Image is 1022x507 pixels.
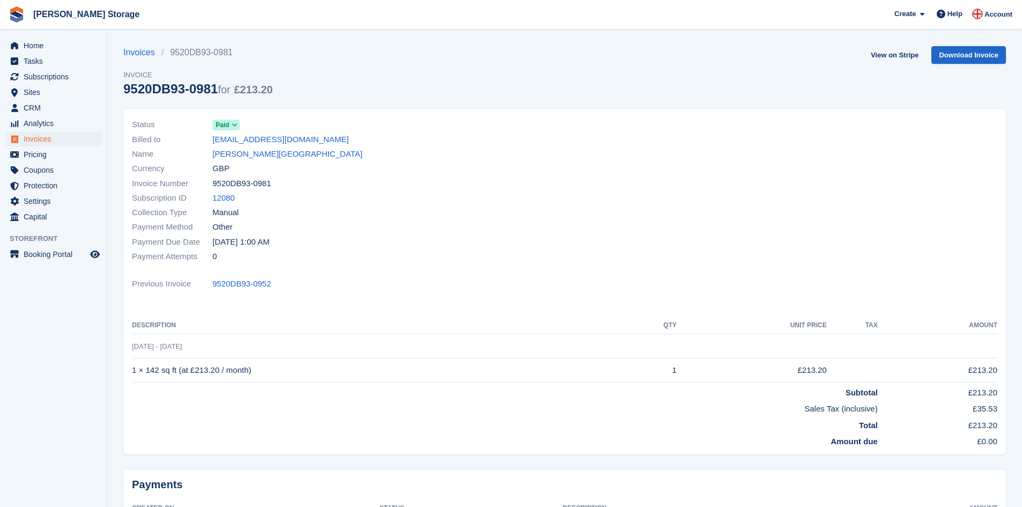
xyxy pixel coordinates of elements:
a: View on Stripe [866,46,923,64]
a: 9520DB93-0952 [212,278,271,290]
span: Storefront [10,233,107,244]
img: stora-icon-8386f47178a22dfd0bd8f6a31ec36ba5ce8667c1dd55bd0f319d3a0aa187defe.svg [9,6,25,23]
span: Create [894,9,916,19]
h2: Payments [132,478,997,491]
a: menu [5,209,101,224]
span: Settings [24,194,88,209]
time: 2025-09-03 00:00:00 UTC [212,236,269,248]
span: Payment Attempts [132,251,212,263]
span: Previous Invoice [132,278,212,290]
th: Tax [827,317,878,334]
a: menu [5,247,101,262]
a: menu [5,69,101,84]
a: menu [5,131,101,146]
span: Paid [216,120,229,130]
a: menu [5,163,101,178]
span: Invoice Number [132,178,212,190]
strong: Total [859,421,878,430]
span: Protection [24,178,88,193]
span: for [218,84,230,95]
span: CRM [24,100,88,115]
td: £213.20 [878,358,997,383]
td: £35.53 [878,399,997,415]
td: 1 [622,358,677,383]
span: Payment Due Date [132,236,212,248]
a: menu [5,54,101,69]
span: Status [132,119,212,131]
span: Tasks [24,54,88,69]
strong: Amount due [830,437,878,446]
span: Subscription ID [132,192,212,204]
a: [PERSON_NAME][GEOGRAPHIC_DATA] [212,148,363,160]
td: £213.20 [878,382,997,399]
span: Booking Portal [24,247,88,262]
span: [DATE] - [DATE] [132,342,182,350]
span: Billed to [132,134,212,146]
span: Analytics [24,116,88,131]
a: Invoices [123,46,161,59]
a: menu [5,85,101,100]
span: Coupons [24,163,88,178]
span: Subscriptions [24,69,88,84]
span: Invoice [123,70,273,80]
td: Sales Tax (inclusive) [132,399,878,415]
a: Paid [212,119,240,131]
img: John Baker [972,9,983,19]
td: £213.20 [677,358,827,383]
span: Invoices [24,131,88,146]
a: [PERSON_NAME] Storage [29,5,144,23]
span: 9520DB93-0981 [212,178,271,190]
span: 0 [212,251,217,263]
span: £213.20 [234,84,273,95]
div: 9520DB93-0981 [123,82,273,96]
span: Other [212,221,233,233]
th: Unit Price [677,317,827,334]
nav: breadcrumbs [123,46,273,59]
span: Sites [24,85,88,100]
span: Help [947,9,962,19]
span: Payment Method [132,221,212,233]
td: 1 × 142 sq ft (at £213.20 / month) [132,358,622,383]
span: Pricing [24,147,88,162]
a: Download Invoice [931,46,1006,64]
span: Currency [132,163,212,175]
a: menu [5,194,101,209]
a: [EMAIL_ADDRESS][DOMAIN_NAME] [212,134,349,146]
th: QTY [622,317,677,334]
a: menu [5,100,101,115]
strong: Subtotal [845,388,878,397]
a: Preview store [89,248,101,261]
td: £0.00 [878,431,997,448]
span: Manual [212,207,239,219]
span: Name [132,148,212,160]
span: Capital [24,209,88,224]
th: Description [132,317,622,334]
a: 12080 [212,192,235,204]
span: Account [984,9,1012,20]
th: Amount [878,317,997,334]
td: £213.20 [878,415,997,432]
span: GBP [212,163,230,175]
a: menu [5,116,101,131]
span: Collection Type [132,207,212,219]
a: menu [5,178,101,193]
a: menu [5,147,101,162]
a: menu [5,38,101,53]
span: Home [24,38,88,53]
